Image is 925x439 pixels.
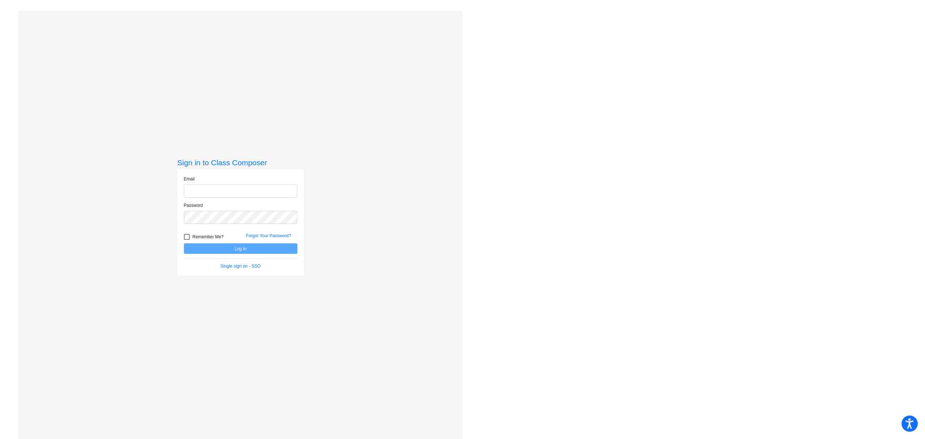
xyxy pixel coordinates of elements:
span: Remember Me? [193,233,224,241]
button: Log In [184,243,297,254]
label: Email [184,176,195,182]
label: Password [184,202,203,209]
h3: Sign in to Class Composer [177,158,304,167]
a: Forgot Your Password? [246,233,291,238]
a: Single sign on - SSO [220,264,261,269]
